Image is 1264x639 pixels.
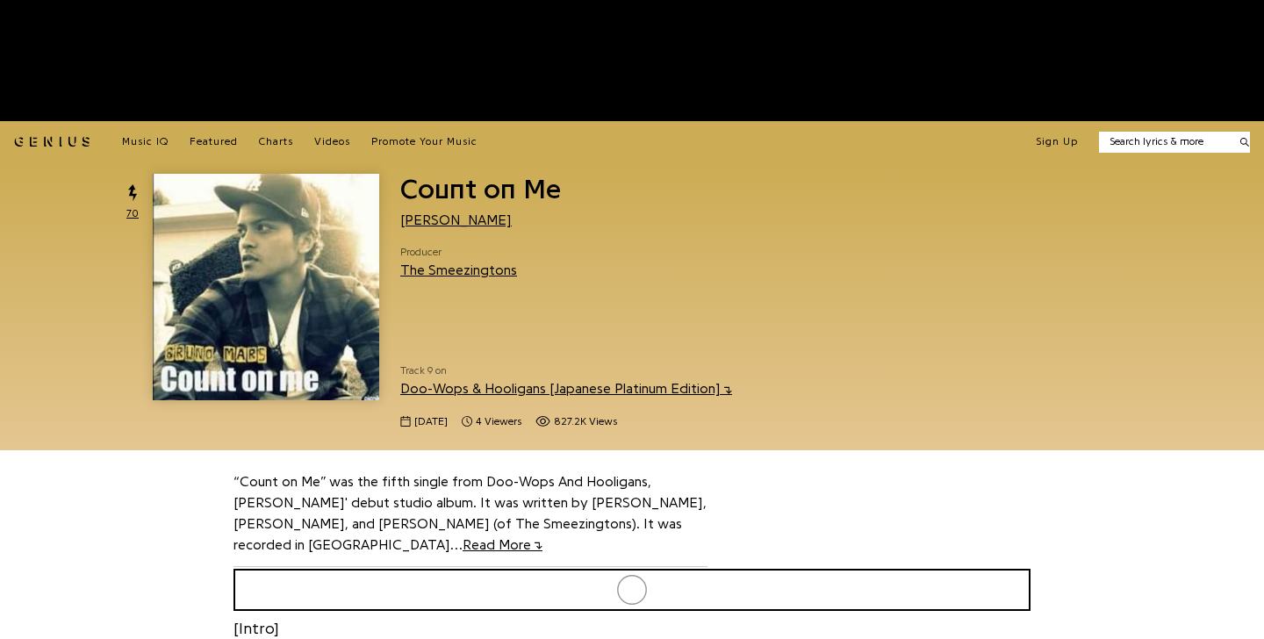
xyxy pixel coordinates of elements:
[1036,135,1078,149] button: Sign Up
[554,414,617,429] span: 827.2K views
[259,136,293,147] span: Charts
[535,414,617,429] span: 827,170 views
[314,135,350,149] a: Videos
[233,475,707,552] a: “Count on Me” was the fifth single from Doo-Wops And Hooligans, [PERSON_NAME]' debut studio album...
[400,213,512,227] a: [PERSON_NAME]
[1099,134,1230,149] input: Search lyrics & more
[190,135,238,149] a: Featured
[400,263,517,277] a: The Smeezingtons
[414,414,448,429] span: [DATE]
[314,136,350,147] span: Videos
[126,206,139,221] span: 70
[462,414,521,429] span: 4 viewers
[400,176,561,204] span: Count on Me
[153,174,379,400] img: Cover art for Count on Me by Bruno Mars
[400,363,739,378] span: Track 9 on
[259,135,293,149] a: Charts
[371,136,478,147] span: Promote Your Music
[122,135,169,149] a: Music IQ
[400,245,517,260] span: Producer
[190,136,238,147] span: Featured
[463,538,542,552] span: Read More
[400,382,732,396] a: Doo-Wops & Hooligans [Japanese Platinum Edition]
[371,135,478,149] a: Promote Your Music
[476,414,521,429] span: 4 viewers
[122,136,169,147] span: Music IQ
